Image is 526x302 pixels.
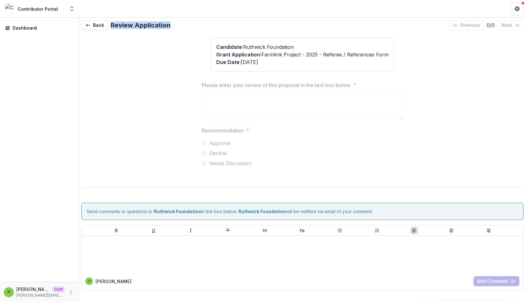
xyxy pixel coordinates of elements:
span: Due Date [216,59,240,65]
button: Back [81,20,108,30]
button: Open entity switcher [67,3,76,15]
span: Needs Discussion [209,160,251,167]
span: Approve [209,139,230,147]
div: Contributor Portal [18,6,58,12]
button: Bold [113,227,120,234]
strong: Ruthwick Foundation [154,209,201,214]
a: Dashboard [3,23,76,33]
button: Ordered List [373,227,381,234]
img: Contributor Portal [5,4,15,14]
p: : [DATE] [216,58,389,66]
p: [PERSON_NAME] [95,278,131,285]
p: Recommendation [202,127,244,134]
p: previous [460,23,480,28]
div: Himanshu [8,290,10,294]
button: previous [449,20,484,30]
div: Dashboard [13,25,71,31]
button: More [67,288,75,296]
button: Underline [150,227,157,234]
button: Heading 2 [298,227,306,234]
button: Align Right [485,227,492,234]
button: next [497,20,523,30]
span: Candidate [216,44,242,50]
div: Send comments or questions to in the box below. will be notified via email of your comment. [81,203,523,220]
button: Align Center [448,227,455,234]
span: Grant Application [216,51,260,58]
p: : Ruthwick Foundation [216,43,389,51]
button: Align Left [410,227,418,234]
p: : Farmlink Project - 2025 - Referee / References Form [216,51,389,58]
button: Add Comment [473,276,519,286]
p: Staff [52,287,65,292]
button: Bullet List [336,227,344,234]
span: Decline [209,149,227,157]
p: [PERSON_NAME][EMAIL_ADDRESS][DOMAIN_NAME] [16,293,65,298]
p: 0 / 0 [487,21,495,29]
h2: Review Application [111,21,171,29]
div: Himanshu [88,280,90,283]
button: Get Help [511,3,523,15]
p: Please enter your review of this proposal in the text box below [202,81,350,89]
button: Strike [224,227,232,234]
strong: Ruthwick Foundation [238,209,286,214]
p: next [501,23,512,28]
p: [PERSON_NAME] [16,286,50,293]
button: Heading 1 [261,227,269,234]
button: Italicize [187,227,194,234]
